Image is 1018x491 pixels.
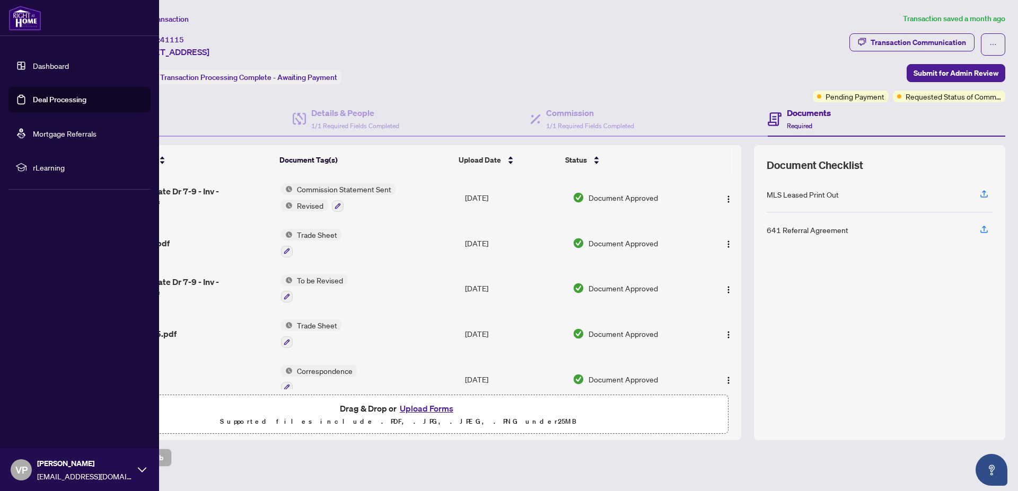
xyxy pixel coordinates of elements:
[293,229,341,240] span: Trade Sheet
[454,145,561,175] th: Upload Date
[293,319,341,331] span: Trade Sheet
[107,275,273,301] span: 53 Queens Plate Dr 7-9 - Inv - 2509065.pdf
[724,376,733,385] img: Logo
[15,462,28,477] span: VP
[573,373,584,385] img: Document Status
[160,73,337,82] span: Transaction Processing Complete - Awaiting Payment
[131,46,209,58] span: [STREET_ADDRESS]
[281,200,293,211] img: Status Icon
[33,61,69,70] a: Dashboard
[907,64,1005,82] button: Submit for Admin Review
[724,331,733,339] img: Logo
[906,91,1001,102] span: Requested Status of Commission
[589,282,658,294] span: Document Approved
[573,282,584,294] img: Document Status
[8,5,41,31] img: logo
[573,328,584,340] img: Document Status
[33,162,143,173] span: rLearning
[461,356,568,402] td: [DATE]
[589,237,658,249] span: Document Approved
[132,14,189,24] span: View Transaction
[281,319,293,331] img: Status Icon
[102,145,275,175] th: (5) File Name
[311,106,399,119] h4: Details & People
[989,41,997,48] span: ellipsis
[546,106,634,119] h4: Commission
[293,200,328,211] span: Revised
[68,395,728,434] span: Drag & Drop orUpload FormsSupported files include .PDF, .JPG, .JPEG, .PNG under25MB
[724,285,733,294] img: Logo
[720,280,737,297] button: Logo
[767,224,848,236] div: 641 Referral Agreement
[461,311,568,356] td: [DATE]
[281,229,341,257] button: Status IconTrade Sheet
[565,154,587,166] span: Status
[281,183,293,195] img: Status Icon
[311,122,399,130] span: 1/1 Required Fields Completed
[275,145,454,175] th: Document Tag(s)
[461,266,568,311] td: [DATE]
[75,415,722,428] p: Supported files include .PDF, .JPG, .JPEG, .PNG under 25 MB
[720,325,737,342] button: Logo
[720,235,737,252] button: Logo
[589,328,658,340] span: Document Approved
[281,365,357,394] button: Status IconCorrespondence
[281,319,341,348] button: Status IconTrade Sheet
[546,122,634,130] span: 1/1 Required Fields Completed
[160,35,184,44] span: 41115
[461,220,568,266] td: [DATE]
[340,401,457,415] span: Drag & Drop or
[787,106,831,119] h4: Documents
[914,65,998,82] span: Submit for Admin Review
[131,70,341,84] div: Status:
[724,195,733,203] img: Logo
[720,371,737,388] button: Logo
[37,470,133,482] span: [EMAIL_ADDRESS][DOMAIN_NAME]
[826,91,884,102] span: Pending Payment
[767,158,863,173] span: Document Checklist
[459,154,501,166] span: Upload Date
[787,122,812,130] span: Required
[281,274,293,286] img: Status Icon
[33,129,96,138] a: Mortgage Referrals
[849,33,975,51] button: Transaction Communication
[107,185,273,210] span: 53 Queens Plate Dr 7-9 - Inv - 2509065.pdf
[561,145,695,175] th: Status
[976,454,1007,486] button: Open asap
[573,237,584,249] img: Document Status
[871,34,966,51] div: Transaction Communication
[589,373,658,385] span: Document Approved
[281,274,347,303] button: Status IconTo be Revised
[281,183,396,212] button: Status IconCommission Statement SentStatus IconRevised
[293,274,347,286] span: To be Revised
[573,192,584,203] img: Document Status
[720,189,737,206] button: Logo
[293,183,396,195] span: Commission Statement Sent
[281,229,293,240] img: Status Icon
[589,192,658,203] span: Document Approved
[724,240,733,248] img: Logo
[33,95,86,104] a: Deal Processing
[461,175,568,220] td: [DATE]
[903,13,1005,25] article: Transaction saved a month ago
[397,401,457,415] button: Upload Forms
[37,458,133,469] span: [PERSON_NAME]
[293,365,357,377] span: Correspondence
[281,365,293,377] img: Status Icon
[767,189,839,200] div: MLS Leased Print Out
